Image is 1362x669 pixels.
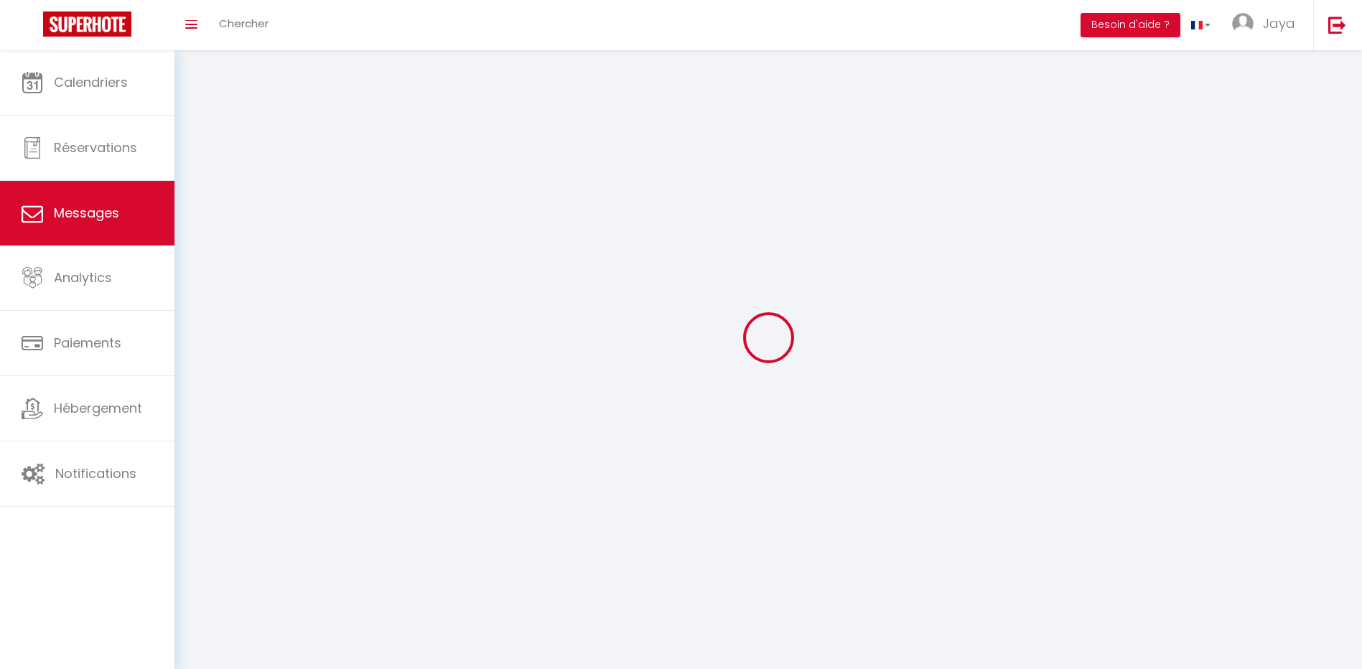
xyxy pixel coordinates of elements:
[43,11,131,37] img: Super Booking
[54,399,142,417] span: Hébergement
[1328,16,1346,34] img: logout
[54,268,112,286] span: Analytics
[54,73,128,91] span: Calendriers
[11,6,55,49] button: Ouvrir le widget de chat LiveChat
[54,204,119,222] span: Messages
[1232,13,1254,34] img: ...
[54,334,121,352] span: Paiements
[54,139,137,156] span: Réservations
[55,464,136,482] span: Notifications
[219,16,269,31] span: Chercher
[1263,14,1295,32] span: Jaya
[1081,13,1180,37] button: Besoin d'aide ?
